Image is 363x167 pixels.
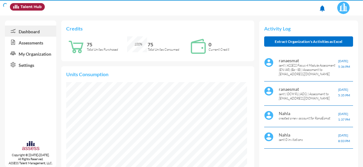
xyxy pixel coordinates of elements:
img: assesscompany-logo.png [22,141,40,152]
a: Assessments [5,37,56,48]
a: My Organization [5,48,56,59]
p: sent ( ASSESS Focus 4 Module Assessment (EN/AR) (Ba - IB) ) Assessment to [EMAIL_ADDRESS][DOMAIN_... [279,63,338,76]
button: Extract Organization's Activities as Excel [264,36,353,47]
p: Nahla [279,132,338,137]
p: ranaesmat [279,86,338,92]
p: 75 [148,41,188,47]
a: Settings [5,59,56,70]
p: Total Unites Purchased [87,47,127,52]
p: created a new account for RanaEsmat [279,116,338,120]
p: Current Credit [209,47,249,52]
p: Credits [66,26,249,31]
p: 75 [87,41,127,47]
span: [DATE] 5:36 PM [338,59,350,68]
mat-icon: notifications [319,5,326,12]
p: ranaesmat [279,58,338,63]
img: default%20profile%20image.svg [264,86,273,96]
span: 100% [134,42,142,46]
p: Nahla [279,111,338,116]
p: Units Consumption [66,71,249,77]
p: Activity Log [264,26,353,31]
img: default%20profile%20image.svg [264,111,273,120]
span: [DATE] 5:35 PM [338,88,350,97]
p: 0 [209,41,249,47]
span: [DATE] 1:37 PM [338,112,350,121]
p: Copyright © [DATE]-[DATE]. All Rights Reserved. ASSESS Talent Management, LLC. [5,153,56,165]
img: default%20profile%20image.svg [264,58,273,67]
span: [DATE] 8:03 PM [338,133,350,143]
p: sent ( OCM R1 (ADS) ) Assessment to [EMAIL_ADDRESS][DOMAIN_NAME] [279,92,338,100]
img: default%20profile%20image.svg [264,132,273,141]
a: Dashboard [5,26,56,37]
p: sent 0 invitations [279,137,338,142]
p: Total Unites Consumed [148,47,188,52]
